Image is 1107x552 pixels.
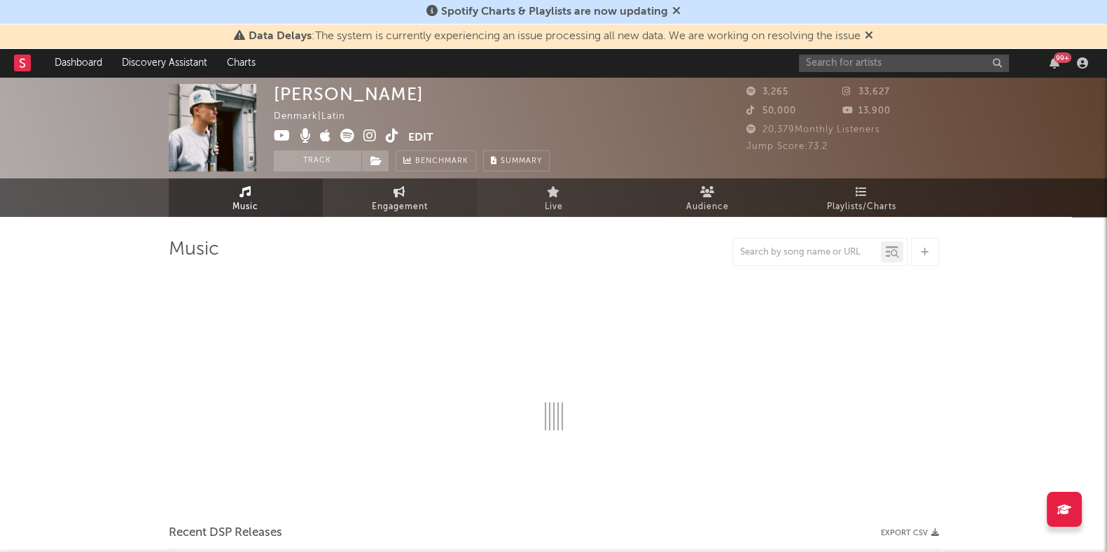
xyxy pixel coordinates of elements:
[672,6,681,17] span: Dismiss
[169,525,282,542] span: Recent DSP Releases
[501,157,542,165] span: Summary
[112,49,217,77] a: Discovery Assistant
[274,84,424,104] div: [PERSON_NAME]
[746,125,880,134] span: 20,379 Monthly Listeners
[746,106,796,115] span: 50,000
[865,31,873,42] span: Dismiss
[217,49,265,77] a: Charts
[415,153,468,170] span: Benchmark
[842,87,890,97] span: 33,627
[733,247,881,258] input: Search by song name or URL
[799,55,1009,72] input: Search for artists
[785,178,939,217] a: Playlists/Charts
[545,199,563,215] span: Live
[842,106,891,115] span: 13,900
[631,178,785,217] a: Audience
[441,6,668,17] span: Spotify Charts & Playlists are now updating
[274,108,361,125] div: Denmark | Latin
[746,142,828,151] span: Jump Score: 73.2
[408,129,433,146] button: Edit
[1050,57,1059,69] button: 99+
[372,199,428,215] span: Engagement
[249,31,861,42] span: : The system is currently experiencing an issue processing all new data. We are working on resolv...
[249,31,312,42] span: Data Delays
[477,178,631,217] a: Live
[686,199,729,215] span: Audience
[1054,52,1071,63] div: 99 +
[169,178,323,217] a: Music
[827,199,896,215] span: Playlists/Charts
[323,178,477,217] a: Engagement
[746,87,788,97] span: 3,265
[881,529,939,537] button: Export CSV
[396,150,476,171] a: Benchmark
[483,150,550,171] button: Summary
[45,49,112,77] a: Dashboard
[232,199,258,215] span: Music
[274,150,361,171] button: Track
